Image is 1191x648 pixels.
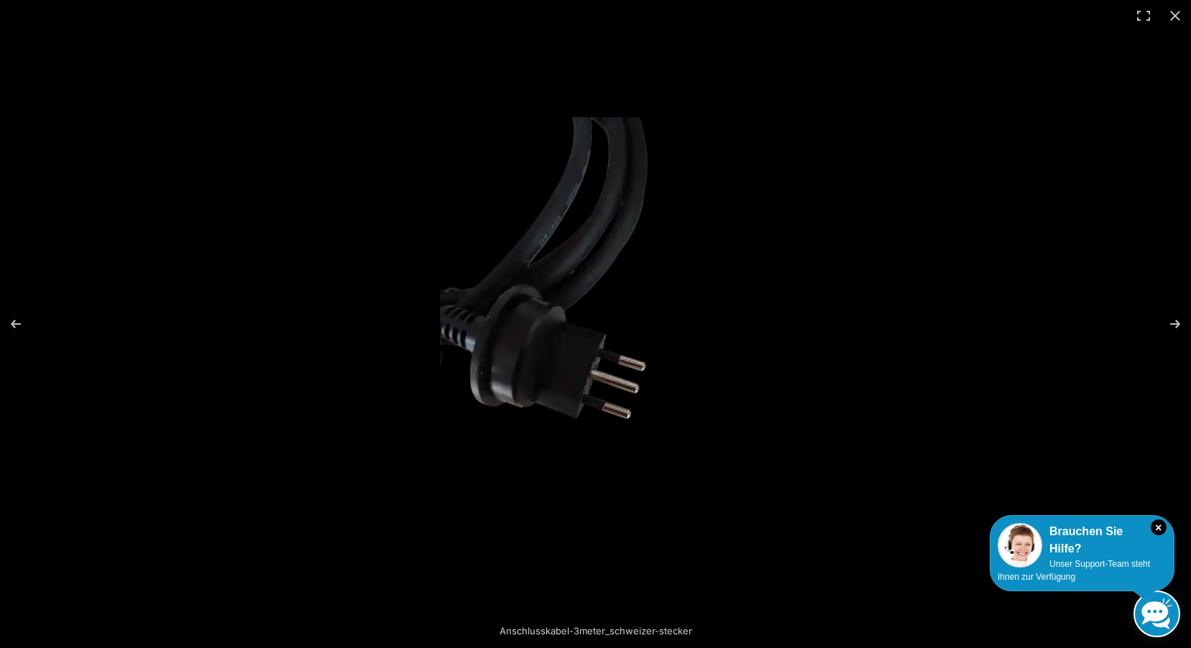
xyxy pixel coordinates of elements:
div: Brauchen Sie Hilfe? [998,523,1167,557]
i: Schließen [1151,519,1167,535]
img: Customer service [998,523,1042,568]
div: Anschlusskabel-3meter_schweizer-stecker [445,616,747,645]
span: Unser Support-Team steht Ihnen zur Verfügung [998,559,1150,582]
img: Anschlusskabel-3meter_schweizer-stecker.webp [440,117,751,532]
